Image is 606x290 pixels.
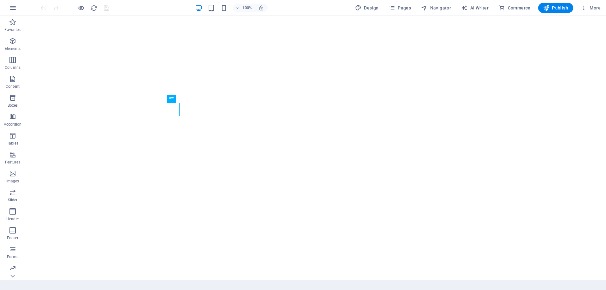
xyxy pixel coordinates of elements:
[496,3,533,13] button: Commerce
[5,46,21,51] p: Elements
[90,4,98,12] i: Reload page
[8,198,18,203] p: Slider
[355,5,379,11] span: Design
[538,3,573,13] button: Publish
[7,235,18,240] p: Footer
[353,3,381,13] button: Design
[421,5,451,11] span: Navigator
[90,4,98,12] button: reload
[5,65,21,70] p: Columns
[543,5,568,11] span: Publish
[419,3,454,13] button: Navigator
[461,5,489,11] span: AI Writer
[6,216,19,222] p: Header
[389,5,411,11] span: Pages
[581,5,601,11] span: More
[7,254,18,259] p: Forms
[386,3,413,13] button: Pages
[353,3,381,13] div: Design (Ctrl+Alt+Y)
[8,103,18,108] p: Boxes
[6,84,20,89] p: Content
[258,5,264,11] i: On resize automatically adjust zoom level to fit chosen device.
[5,160,20,165] p: Features
[7,141,18,146] p: Tables
[499,5,531,11] span: Commerce
[4,122,21,127] p: Accordion
[6,179,19,184] p: Images
[459,3,491,13] button: AI Writer
[242,4,252,12] h6: 100%
[4,27,21,32] p: Favorites
[77,4,85,12] button: Click here to leave preview mode and continue editing
[233,4,255,12] button: 100%
[578,3,603,13] button: More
